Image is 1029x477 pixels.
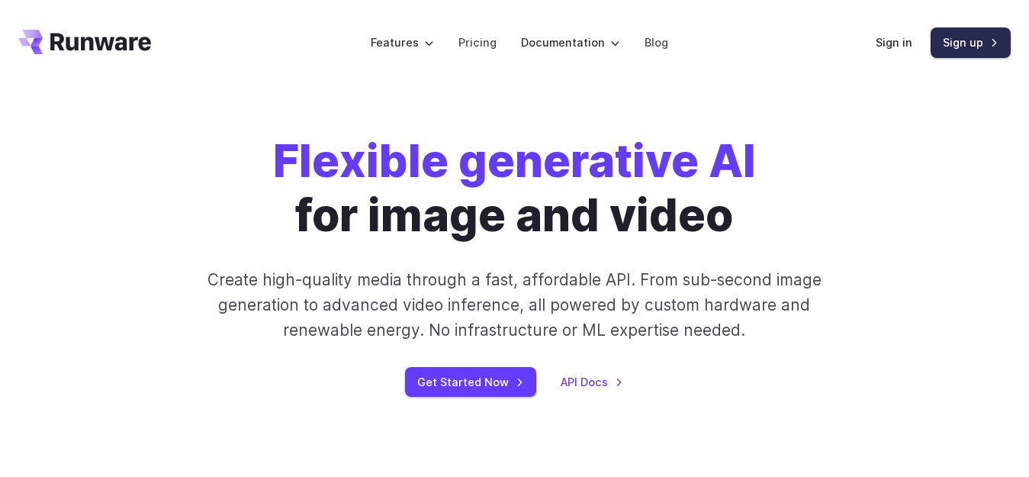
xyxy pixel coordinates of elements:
[931,27,1011,57] a: Sign up
[645,34,668,51] a: Blog
[273,134,756,243] h1: for image and video
[521,34,620,51] label: Documentation
[561,373,623,391] a: API Docs
[273,134,756,188] strong: Flexible generative AI
[876,34,912,51] a: Sign in
[458,34,497,51] a: Pricing
[18,30,151,54] a: Go to /
[405,367,536,397] a: Get Started Now
[371,34,434,51] label: Features
[197,267,832,343] p: Create high-quality media through a fast, affordable API. From sub-second image generation to adv...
